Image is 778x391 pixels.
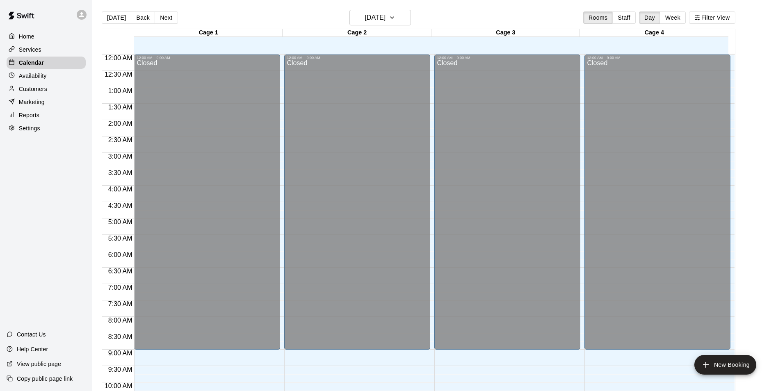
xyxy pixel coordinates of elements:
div: Cage 1 [134,29,283,37]
div: Cage 3 [431,29,580,37]
span: 4:00 AM [106,186,135,193]
div: 12:00 AM – 9:00 AM: Closed [134,55,280,350]
button: Staff [612,11,636,24]
a: Services [7,43,86,56]
div: Cage 4 [580,29,728,37]
div: Closed [137,60,278,352]
button: Day [639,11,660,24]
span: 1:00 AM [106,87,135,94]
div: 12:00 AM – 9:00 AM: Closed [284,55,430,350]
p: Copy public page link [17,375,73,383]
span: 6:00 AM [106,251,135,258]
span: 2:30 AM [106,136,135,143]
a: Marketing [7,96,86,108]
span: 3:30 AM [106,169,135,176]
span: 12:00 AM [103,55,135,61]
p: Calendar [19,59,44,67]
div: Closed [437,60,578,352]
p: Reports [19,111,39,119]
a: Customers [7,83,86,95]
a: Home [7,30,86,43]
button: [DATE] [349,10,411,25]
div: 12:00 AM – 9:00 AM [137,56,278,60]
a: Calendar [7,57,86,69]
button: Week [660,11,686,24]
div: 12:00 AM – 9:00 AM [287,56,428,60]
span: 7:30 AM [106,300,135,307]
div: 12:00 AM – 9:00 AM: Closed [584,55,730,350]
p: Settings [19,124,40,132]
p: Help Center [17,345,48,353]
button: add [694,355,756,375]
p: Availability [19,72,47,80]
span: 9:00 AM [106,350,135,357]
span: 8:00 AM [106,317,135,324]
span: 2:00 AM [106,120,135,127]
div: Closed [587,60,728,352]
p: Services [19,45,41,54]
a: Settings [7,122,86,134]
span: 7:00 AM [106,284,135,291]
span: 1:30 AM [106,104,135,111]
p: Home [19,32,34,41]
a: Availability [7,70,86,82]
span: 12:30 AM [103,71,135,78]
p: View public page [17,360,61,368]
button: Next [155,11,178,24]
span: 5:00 AM [106,218,135,225]
button: Rooms [583,11,613,24]
p: Contact Us [17,330,46,339]
button: [DATE] [102,11,131,24]
span: 8:30 AM [106,333,135,340]
span: 3:00 AM [106,153,135,160]
p: Customers [19,85,47,93]
h6: [DATE] [365,12,386,23]
div: 12:00 AM – 9:00 AM [587,56,728,60]
span: 4:30 AM [106,202,135,209]
span: 10:00 AM [103,382,135,389]
div: Closed [287,60,428,352]
div: 12:00 AM – 9:00 AM [437,56,578,60]
button: Filter View [689,11,735,24]
p: Marketing [19,98,45,106]
span: 9:30 AM [106,366,135,373]
span: 5:30 AM [106,235,135,242]
div: Cage 2 [283,29,431,37]
span: 6:30 AM [106,268,135,275]
button: Back [131,11,155,24]
div: 12:00 AM – 9:00 AM: Closed [434,55,580,350]
a: Reports [7,109,86,121]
